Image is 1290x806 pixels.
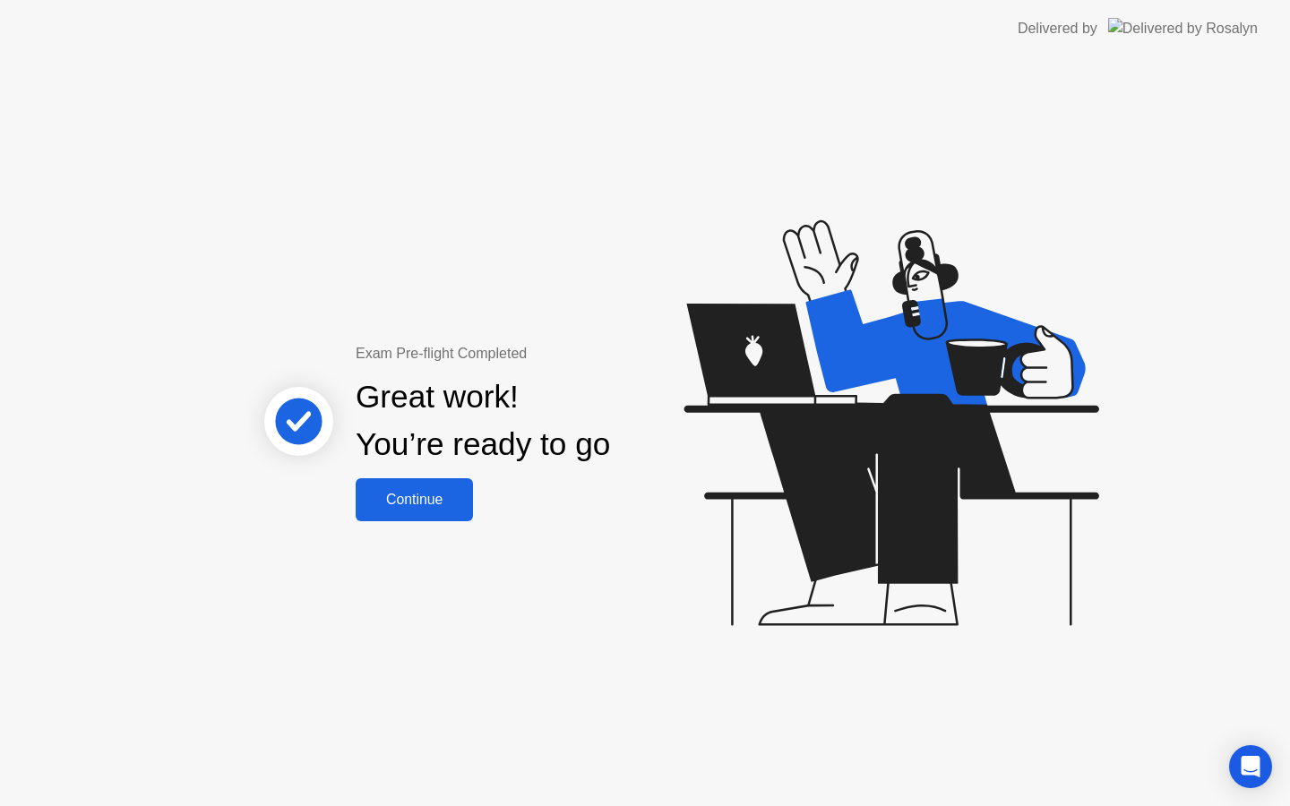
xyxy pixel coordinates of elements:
img: Delivered by Rosalyn [1108,18,1258,39]
div: Delivered by [1018,18,1097,39]
div: Continue [361,492,468,508]
div: Great work! You’re ready to go [356,373,610,468]
button: Continue [356,478,473,521]
div: Exam Pre-flight Completed [356,343,726,364]
div: Open Intercom Messenger [1229,745,1272,788]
